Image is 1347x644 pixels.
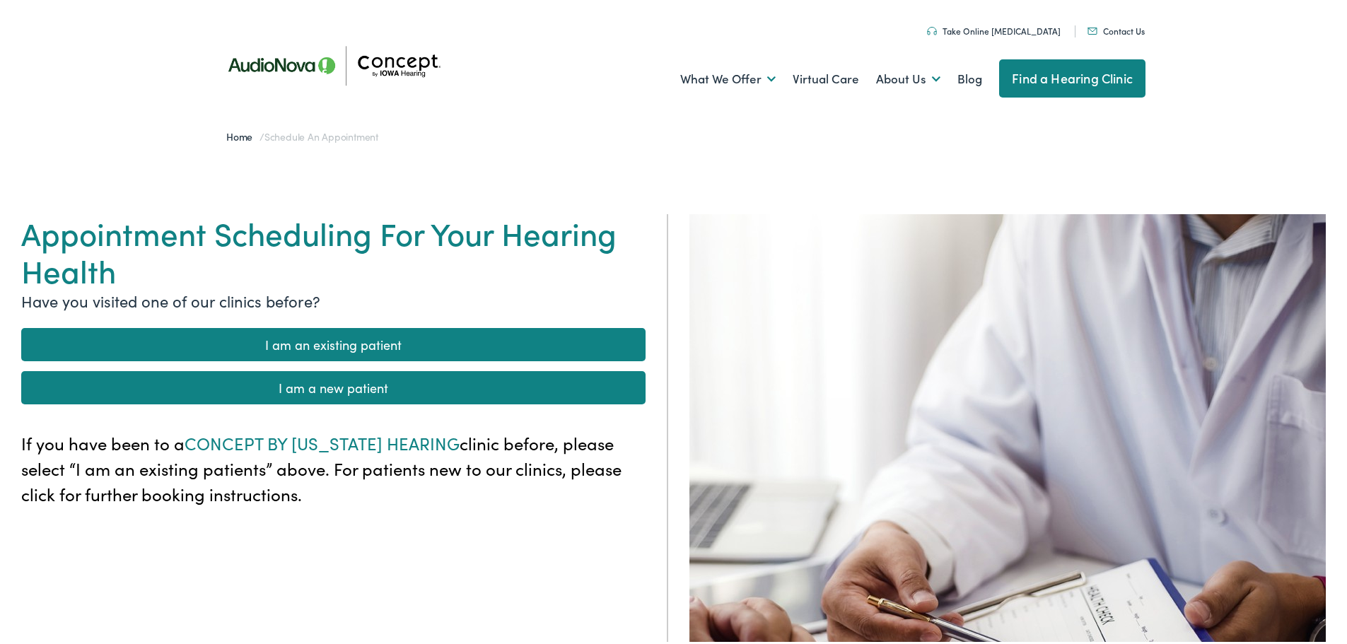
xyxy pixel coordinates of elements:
span: Schedule an Appointment [264,127,378,141]
a: Virtual Care [793,50,859,103]
h1: Appointment Scheduling For Your Hearing Health [21,211,646,286]
a: I am a new patient [21,368,646,402]
a: I am an existing patient [21,325,646,358]
a: Take Online [MEDICAL_DATA] [927,22,1061,34]
span: CONCEPT BY [US_STATE] HEARING [185,428,460,452]
a: Blog [957,50,982,103]
span: / [226,127,378,141]
a: About Us [876,50,940,103]
img: utility icon [927,24,937,33]
p: If you have been to a clinic before, please select “I am an existing patients” above. For patient... [21,428,646,504]
a: Contact Us [1087,22,1145,34]
a: What We Offer [680,50,776,103]
p: Have you visited one of our clinics before? [21,286,646,310]
img: utility icon [1087,25,1097,32]
a: Home [226,127,260,141]
a: Find a Hearing Clinic [999,57,1145,95]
